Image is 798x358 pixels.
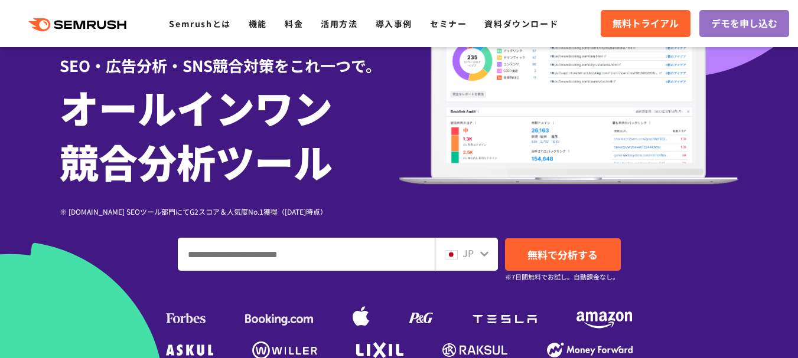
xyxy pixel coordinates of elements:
[60,206,399,217] div: ※ [DOMAIN_NAME] SEOツール部門にてG2スコア＆人気度No.1獲得（[DATE]時点）
[711,16,777,31] span: デモを申し込む
[484,18,558,29] a: 資料ダウンロード
[60,80,399,188] h1: オールインワン 競合分析ツール
[430,18,467,29] a: セミナー
[169,18,230,29] a: Semrushとは
[527,247,598,262] span: 無料で分析する
[505,271,619,283] small: ※7日間無料でお試し。自動課金なし。
[613,16,679,31] span: 無料トライアル
[321,18,357,29] a: 活用方法
[462,246,474,260] span: JP
[376,18,412,29] a: 導入事例
[60,36,399,77] div: SEO・広告分析・SNS競合対策をこれ一つで。
[178,238,434,270] input: ドメイン、キーワードまたはURLを入力してください
[249,18,267,29] a: 機能
[601,10,690,37] a: 無料トライアル
[505,238,621,271] a: 無料で分析する
[285,18,303,29] a: 料金
[699,10,789,37] a: デモを申し込む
